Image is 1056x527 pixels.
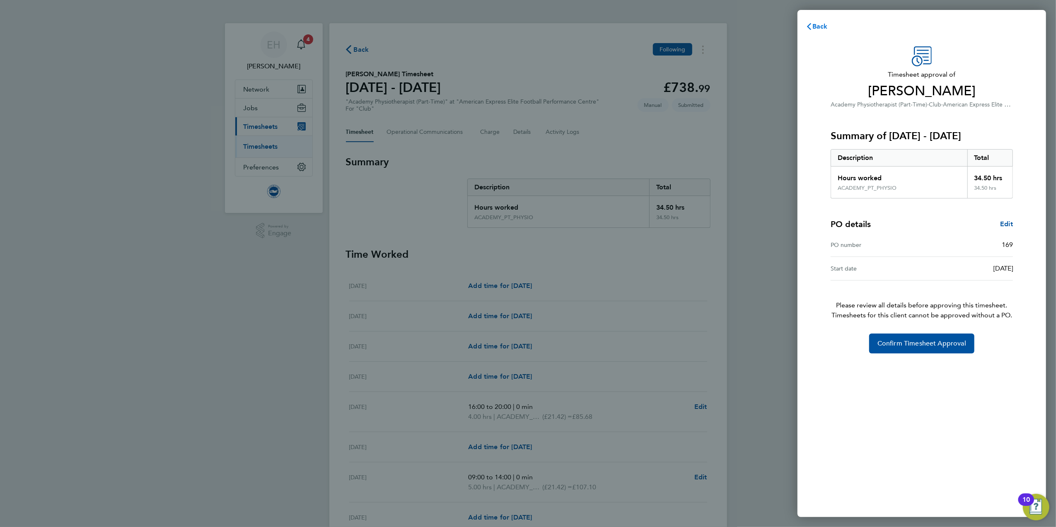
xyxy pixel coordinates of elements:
[831,263,922,273] div: Start date
[831,83,1013,99] span: [PERSON_NAME]
[831,129,1013,143] h3: Summary of [DATE] - [DATE]
[831,218,871,230] h4: PO details
[967,185,1013,198] div: 34.50 hrs
[1023,494,1049,520] button: Open Resource Center, 10 new notifications
[797,18,836,35] button: Back
[877,339,966,348] span: Confirm Timesheet Approval
[929,101,941,108] span: Club
[831,167,967,185] div: Hours worked
[831,149,1013,198] div: Summary of 01 - 30 Sep 2025
[1000,220,1013,228] span: Edit
[967,167,1013,185] div: 34.50 hrs
[831,70,1013,80] span: Timesheet approval of
[1002,241,1013,249] span: 169
[831,240,922,250] div: PO number
[967,150,1013,166] div: Total
[927,101,929,108] span: ·
[821,310,1023,320] span: Timesheets for this client cannot be approved without a PO.
[941,101,943,108] span: ·
[831,101,927,108] span: Academy Physiotherapist (Part-Time)
[812,22,828,30] span: Back
[1000,219,1013,229] a: Edit
[821,280,1023,320] p: Please review all details before approving this timesheet.
[922,263,1013,273] div: [DATE]
[838,185,897,191] div: ACADEMY_PT_PHYSIO
[869,334,974,353] button: Confirm Timesheet Approval
[1022,500,1030,510] div: 10
[831,150,967,166] div: Description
